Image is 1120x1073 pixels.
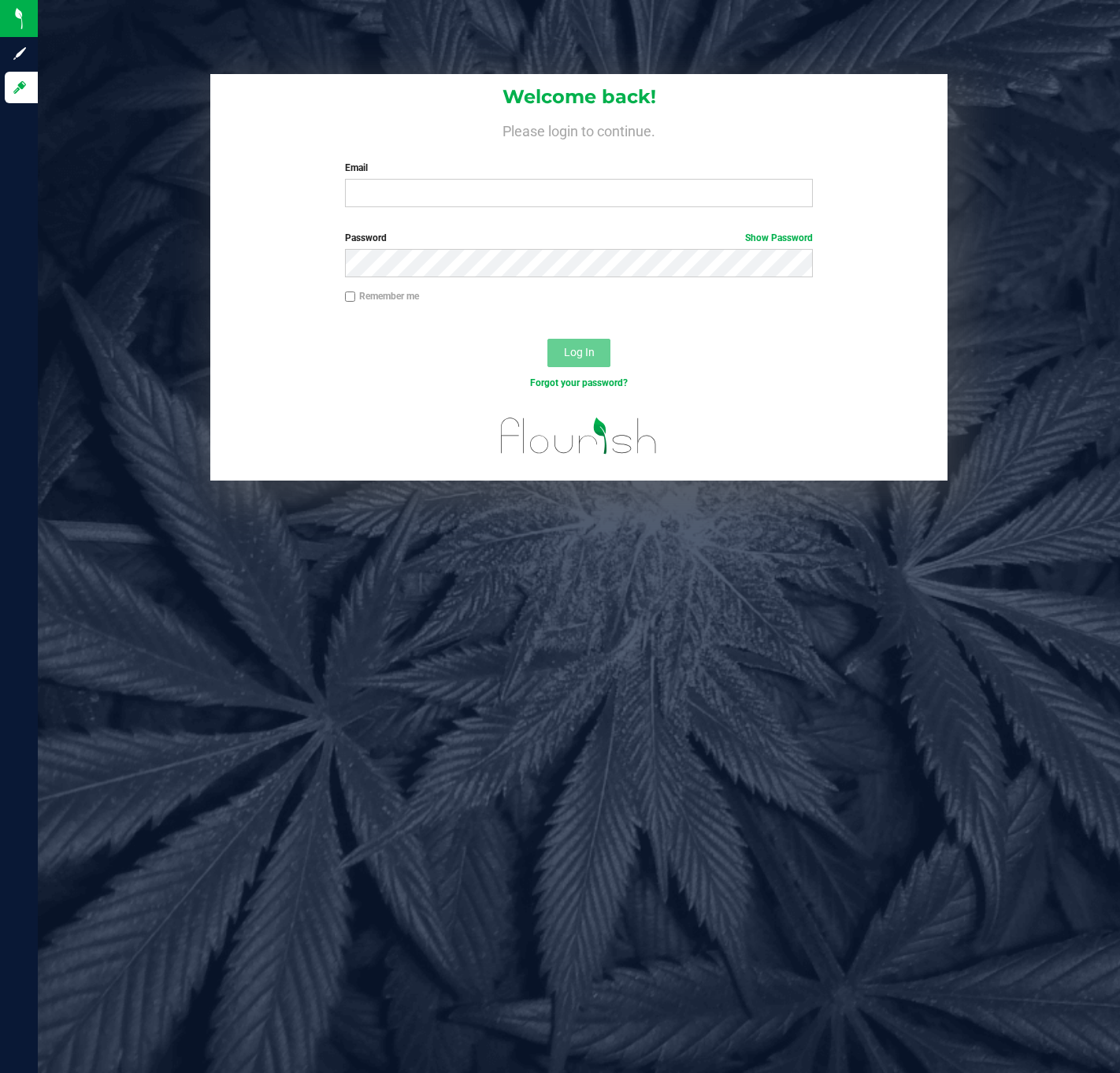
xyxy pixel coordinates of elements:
inline-svg: Sign up [12,46,28,61]
a: Forgot your password? [530,377,628,388]
label: Remember me [345,289,419,303]
span: Password [345,232,387,243]
h4: Please login to continue. [210,120,948,139]
button: Log In [547,339,610,367]
input: Remember me [345,291,356,303]
h1: Welcome back! [210,87,948,107]
a: Show Password [745,232,813,243]
label: Email [345,161,813,175]
img: flourish_logo.svg [487,407,671,466]
inline-svg: Log in [12,80,28,95]
span: Log In [564,346,595,358]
